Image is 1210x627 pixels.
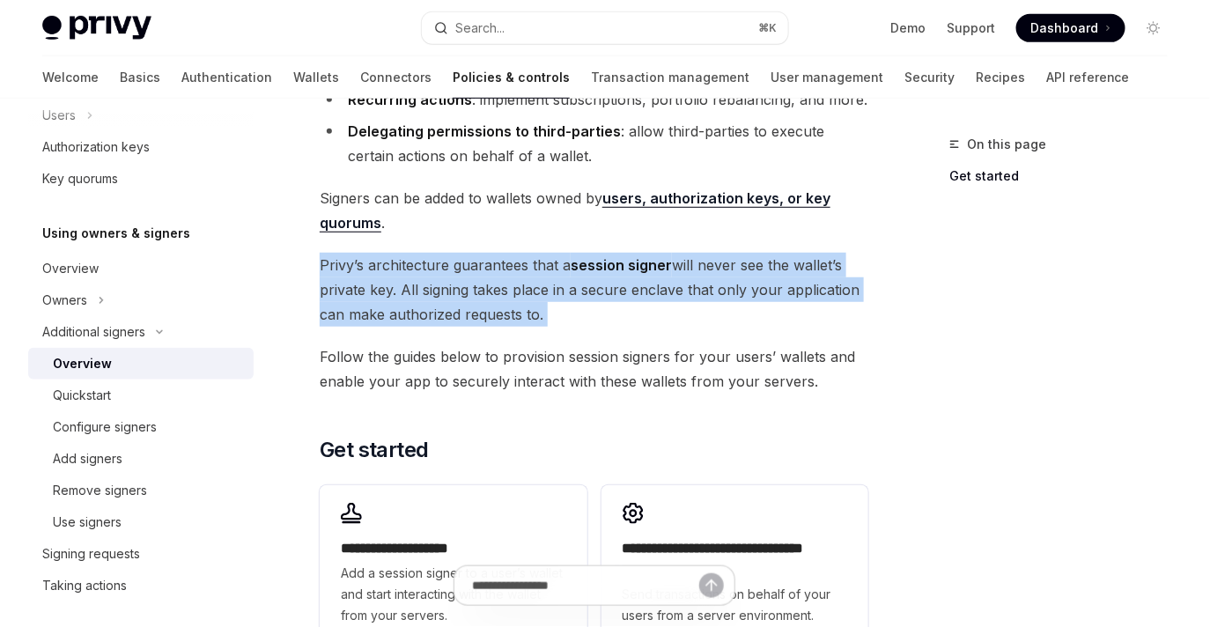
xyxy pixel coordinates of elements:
a: Configure signers [28,411,254,443]
button: Toggle dark mode [1140,14,1168,42]
a: Connectors [360,56,432,99]
a: Taking actions [28,570,254,601]
img: light logo [42,16,151,41]
span: Get started [320,436,428,464]
a: Policies & controls [453,56,570,99]
a: Welcome [42,56,99,99]
a: API reference [1046,56,1130,99]
div: Quickstart [53,385,111,406]
span: Privy’s architecture guarantees that a will never see the wallet’s private key. All signing takes... [320,253,868,327]
div: Taking actions [42,575,127,596]
span: Follow the guides below to provision session signers for your users’ wallets and enable your app ... [320,344,868,394]
button: Toggle Additional signers section [28,316,254,348]
div: Owners [42,290,87,311]
a: Support [947,19,995,37]
a: Basics [120,56,160,99]
a: Overview [28,348,254,380]
strong: session signer [571,256,672,274]
a: User management [771,56,883,99]
strong: Delegating permissions to third-parties [348,122,621,140]
button: Send message [699,573,724,598]
a: Recipes [976,56,1025,99]
input: Ask a question... [472,566,699,605]
li: : implement subscriptions, portfolio rebalancing, and more. [320,87,868,112]
a: Wallets [293,56,339,99]
span: ⌘ K [759,21,778,35]
a: Add signers [28,443,254,475]
a: Dashboard [1016,14,1125,42]
a: Use signers [28,506,254,538]
div: Overview [53,353,112,374]
a: Transaction management [591,56,749,99]
div: Search... [455,18,505,39]
span: On this page [967,134,1046,155]
h5: Using owners & signers [42,223,190,244]
li: : allow third-parties to execute certain actions on behalf of a wallet. [320,119,868,168]
div: Overview [42,258,99,279]
span: Signers can be added to wallets owned by . [320,186,868,235]
div: Authorization keys [42,136,150,158]
a: Key quorums [28,163,254,195]
a: Remove signers [28,475,254,506]
button: Open search [422,12,787,44]
a: Quickstart [28,380,254,411]
div: Add signers [53,448,122,469]
strong: Recurring actions [348,91,472,108]
div: Remove signers [53,480,147,501]
div: Additional signers [42,321,145,343]
div: Signing requests [42,543,140,564]
a: Signing requests [28,538,254,570]
div: Use signers [53,512,122,533]
a: Overview [28,253,254,284]
a: Security [904,56,955,99]
div: Key quorums [42,168,118,189]
a: Authorization keys [28,131,254,163]
div: Configure signers [53,417,157,438]
a: Authentication [181,56,272,99]
button: Toggle Owners section [28,284,254,316]
span: Dashboard [1030,19,1098,37]
a: Get started [949,162,1182,190]
a: Demo [890,19,926,37]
